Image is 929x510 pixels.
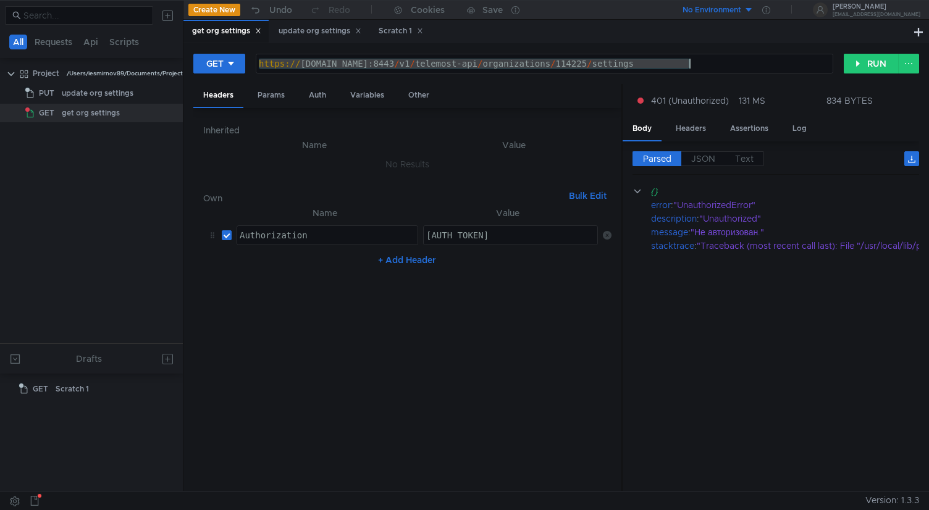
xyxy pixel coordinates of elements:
[106,35,143,49] button: Scripts
[39,104,54,122] span: GET
[279,25,361,38] div: update org settings
[193,54,245,73] button: GET
[651,239,694,253] div: stacktrace
[188,4,240,16] button: Create New
[62,84,133,102] div: update org settings
[385,159,429,170] nz-embed-empty: No Results
[33,64,59,83] div: Project
[398,84,439,107] div: Other
[418,206,598,220] th: Value
[720,117,778,140] div: Assertions
[564,188,612,203] button: Bulk Edit
[651,225,688,239] div: message
[666,117,716,140] div: Headers
[865,491,919,509] span: Version: 1.3.3
[416,138,612,153] th: Value
[833,12,920,17] div: [EMAIL_ADDRESS][DOMAIN_NAME]
[67,64,183,83] div: /Users/iesmirnov89/Documents/Project
[826,95,873,106] div: 834 BYTES
[411,2,445,17] div: Cookies
[213,138,416,153] th: Name
[340,84,394,107] div: Variables
[203,191,564,206] h6: Own
[9,35,27,49] button: All
[651,198,671,212] div: error
[329,2,350,17] div: Redo
[623,117,662,141] div: Body
[56,380,89,398] div: Scratch 1
[203,123,612,138] h6: Inherited
[651,94,729,107] span: 401 (Unauthorized)
[299,84,336,107] div: Auth
[248,84,295,107] div: Params
[240,1,301,19] button: Undo
[379,25,423,38] div: Scratch 1
[269,2,292,17] div: Undo
[735,153,754,164] span: Text
[833,4,920,10] div: [PERSON_NAME]
[206,57,224,70] div: GET
[651,212,697,225] div: description
[643,153,671,164] span: Parsed
[76,351,102,366] div: Drafts
[80,35,102,49] button: Api
[301,1,359,19] button: Redo
[739,95,765,106] div: 131 MS
[683,4,741,16] div: No Environment
[62,104,120,122] div: get org settings
[192,25,261,38] div: get org settings
[31,35,76,49] button: Requests
[33,380,48,398] span: GET
[23,9,146,22] input: Search...
[783,117,817,140] div: Log
[844,54,899,73] button: RUN
[193,84,243,108] div: Headers
[482,6,503,14] div: Save
[232,206,418,220] th: Name
[39,84,54,102] span: PUT
[691,153,715,164] span: JSON
[373,253,441,267] button: + Add Header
